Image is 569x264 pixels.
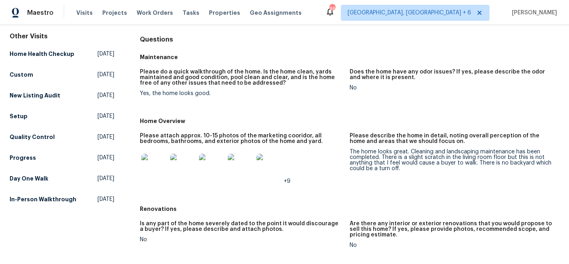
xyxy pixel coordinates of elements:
span: Tasks [183,10,199,16]
h4: Questions [140,36,559,44]
h5: Renovations [140,205,559,213]
h5: Please do a quick walkthrough of the home. Is the home clean, yards maintained and good condition... [140,69,343,86]
h5: Day One Walk [10,175,48,183]
a: New Listing Audit[DATE] [10,88,114,103]
h5: Progress [10,154,36,162]
h5: Maintenance [140,53,559,61]
h5: In-Person Walkthrough [10,195,76,203]
h5: Home Overview [140,117,559,125]
a: Home Health Checkup[DATE] [10,47,114,61]
h5: Please attach approx. 10-15 photos of the marketing cooridor, all bedrooms, bathrooms, and exteri... [140,133,343,144]
span: [DATE] [97,195,114,203]
span: [PERSON_NAME] [509,9,557,17]
span: Properties [209,9,240,17]
a: Day One Walk[DATE] [10,171,114,186]
span: +9 [284,179,290,184]
span: Maestro [27,9,54,17]
a: Progress[DATE] [10,151,114,165]
span: [DATE] [97,50,114,58]
div: No [350,85,553,91]
span: [DATE] [97,154,114,162]
h5: Home Health Checkup [10,50,74,58]
h5: Does the home have any odor issues? If yes, please describe the odor and where it is present. [350,69,553,80]
span: [DATE] [97,71,114,79]
h5: Please describe the home in detail, noting overall perception of the home and areas that we shoul... [350,133,553,144]
div: No [350,242,553,248]
div: 96 [329,5,335,13]
div: Other Visits [10,32,114,40]
h5: Custom [10,71,33,79]
h5: Quality Control [10,133,55,141]
h5: Are there any interior or exterior renovations that you would propose to sell this home? If yes, ... [350,221,553,238]
a: In-Person Walkthrough[DATE] [10,192,114,206]
span: [DATE] [97,133,114,141]
span: Projects [102,9,127,17]
div: No [140,237,343,242]
a: Quality Control[DATE] [10,130,114,144]
h5: Is any part of the home severely dated to the point it would discourage a buyer? If yes, please d... [140,221,343,232]
div: The home looks great. Cleaning and landscaping maintenance has been completed. There is a slight ... [350,149,553,171]
a: Custom[DATE] [10,67,114,82]
span: Geo Assignments [250,9,302,17]
span: Work Orders [137,9,173,17]
h5: New Listing Audit [10,91,60,99]
span: [DATE] [97,91,114,99]
span: [DATE] [97,112,114,120]
div: Yes, the home looks good. [140,91,343,96]
a: Setup[DATE] [10,109,114,123]
span: [GEOGRAPHIC_DATA], [GEOGRAPHIC_DATA] + 6 [348,9,471,17]
span: [DATE] [97,175,114,183]
h5: Setup [10,112,28,120]
span: Visits [76,9,93,17]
